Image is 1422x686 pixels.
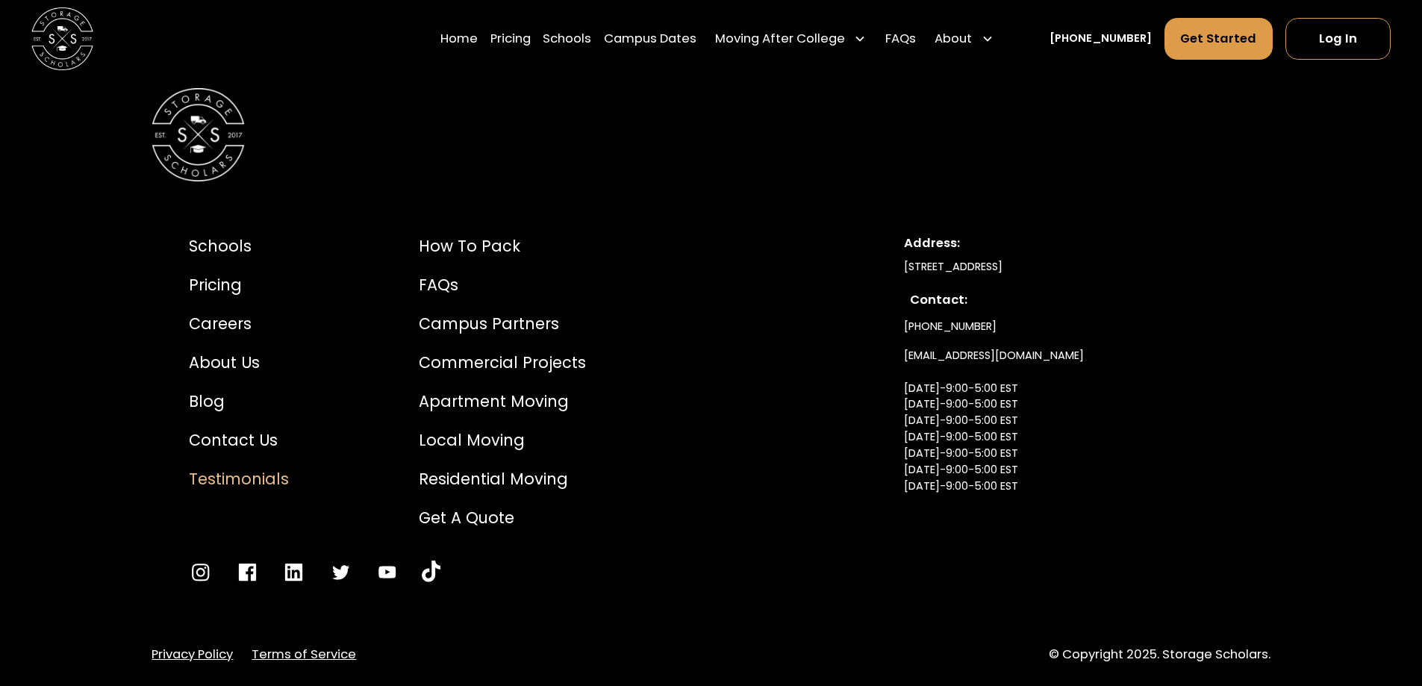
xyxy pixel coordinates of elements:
[904,342,1084,534] a: [EMAIL_ADDRESS][DOMAIN_NAME][DATE]-9:00-5:00 EST[DATE]-9:00-5:00 EST[DATE]-9:00-5:00 EST[DATE]-9:...
[189,561,212,584] a: Go to Instagram
[904,313,997,341] a: [PHONE_NUMBER]
[490,17,531,60] a: Pricing
[910,291,1226,310] div: Contact:
[31,7,93,69] img: Storage Scholars main logo
[189,273,289,296] a: Pricing
[189,428,289,452] a: Contact Us
[189,234,289,258] a: Schools
[1285,18,1391,60] a: Log In
[904,234,1233,253] div: Address:
[189,390,289,413] a: Blog
[252,646,356,664] a: Terms of Service
[419,312,586,335] a: Campus Partners
[152,88,245,181] img: Storage Scholars Logomark.
[440,17,478,60] a: Home
[419,273,586,296] a: FAQs
[422,561,440,584] a: Go to YouTube
[543,17,591,60] a: Schools
[189,351,289,374] a: About Us
[152,646,233,664] a: Privacy Policy
[904,259,1233,275] div: [STREET_ADDRESS]
[1164,18,1273,60] a: Get Started
[885,17,916,60] a: FAQs
[419,351,586,374] a: Commercial Projects
[31,7,93,69] a: home
[935,30,972,49] div: About
[1049,646,1270,664] div: © Copyright 2025. Storage Scholars.
[419,234,586,258] a: How to Pack
[419,467,586,490] a: Residential Moving
[715,30,845,49] div: Moving After College
[419,506,586,529] a: Get a Quote
[604,17,696,60] a: Campus Dates
[419,390,586,413] a: Apartment Moving
[189,467,289,490] a: Testimonials
[236,561,259,584] a: Go to Facebook
[189,312,289,335] a: Careers
[329,561,352,584] a: Go to Twitter
[1050,31,1152,47] a: [PHONE_NUMBER]
[282,561,305,584] a: Go to LinkedIn
[419,428,586,452] a: Local Moving
[709,17,873,60] div: Moving After College
[375,561,399,584] a: Go to YouTube
[929,17,1000,60] div: About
